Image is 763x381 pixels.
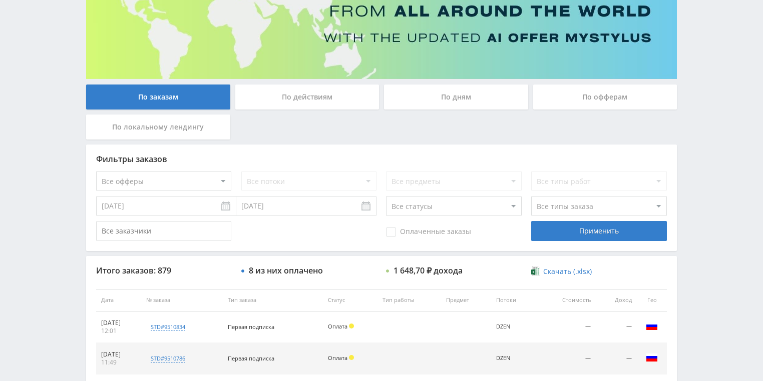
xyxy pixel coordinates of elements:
[228,354,274,362] span: Первая подписка
[86,84,230,109] div: По заказам
[328,354,347,361] span: Оплата
[533,84,677,109] div: По офферам
[384,84,528,109] div: По дням
[377,289,441,311] th: Тип работы
[96,266,231,275] div: Итого заказов: 879
[531,266,591,276] a: Скачать (.xlsx)
[96,221,231,241] input: Все заказчики
[96,289,141,311] th: Дата
[101,319,136,327] div: [DATE]
[646,320,658,332] img: rus.png
[537,343,596,374] td: —
[96,154,667,163] div: Фильтры заказов
[596,343,637,374] td: —
[596,311,637,343] td: —
[496,355,532,361] div: DZEN
[496,323,532,330] div: DZEN
[86,114,230,139] div: По локальному лендингу
[249,266,323,275] div: 8 из них оплачено
[349,355,354,360] span: Холд
[596,289,637,311] th: Доход
[537,311,596,343] td: —
[151,323,185,331] div: std#9510834
[141,289,223,311] th: № заказа
[543,267,592,275] span: Скачать (.xlsx)
[537,289,596,311] th: Стоимость
[151,354,185,362] div: std#9510786
[328,322,347,330] span: Оплата
[101,327,136,335] div: 12:01
[223,289,323,311] th: Тип заказа
[637,289,667,311] th: Гео
[386,227,471,237] span: Оплаченные заказы
[441,289,491,311] th: Предмет
[394,266,463,275] div: 1 648,70 ₽ дохода
[101,358,136,366] div: 11:49
[531,221,666,241] div: Применить
[323,289,378,311] th: Статус
[228,323,274,330] span: Первая подписка
[235,84,379,109] div: По действиям
[646,351,658,363] img: rus.png
[491,289,537,311] th: Потоки
[101,350,136,358] div: [DATE]
[531,266,540,276] img: xlsx
[349,323,354,328] span: Холд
